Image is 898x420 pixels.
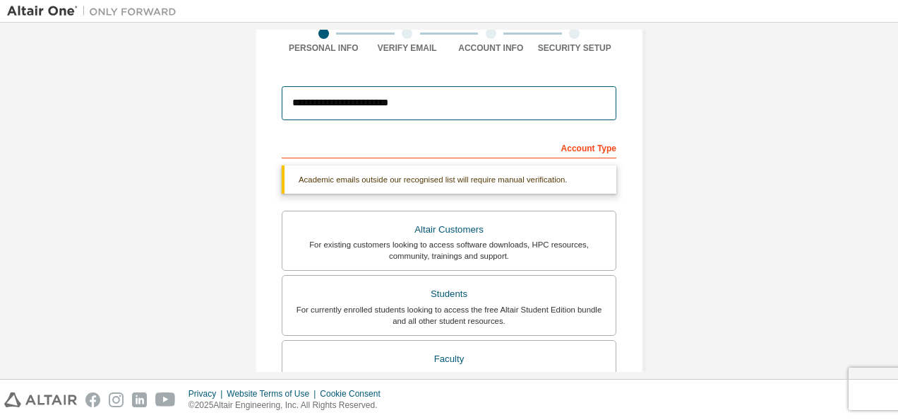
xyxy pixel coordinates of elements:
div: Academic emails outside our recognised list will require manual verification. [282,165,616,194]
img: Altair One [7,4,184,18]
div: Cookie Consent [320,388,388,399]
div: For faculty & administrators of academic institutions administering students and accessing softwa... [291,369,607,392]
img: linkedin.svg [132,392,147,407]
img: youtube.svg [155,392,176,407]
div: For currently enrolled students looking to access the free Altair Student Edition bundle and all ... [291,304,607,327]
div: Verify Email [366,42,450,54]
div: Account Info [449,42,533,54]
div: Account Type [282,136,616,158]
div: Students [291,284,607,304]
div: Security Setup [533,42,617,54]
div: Altair Customers [291,220,607,240]
div: Personal Info [282,42,366,54]
img: facebook.svg [85,392,100,407]
div: For existing customers looking to access software downloads, HPC resources, community, trainings ... [291,239,607,262]
div: Privacy [188,388,227,399]
div: Faculty [291,349,607,369]
div: Website Terms of Use [227,388,320,399]
p: © 2025 Altair Engineering, Inc. All Rights Reserved. [188,399,389,412]
img: altair_logo.svg [4,392,77,407]
img: instagram.svg [109,392,124,407]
